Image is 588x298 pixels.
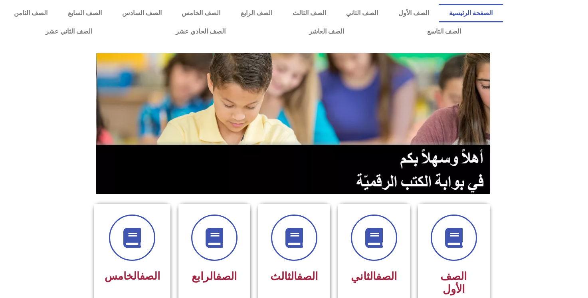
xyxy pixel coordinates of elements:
[105,270,160,282] span: الخامس
[282,4,336,22] a: الصف الثالث
[376,270,397,283] a: الصف
[58,4,112,22] a: الصف السابع
[351,270,397,283] span: الثاني
[388,4,439,22] a: الصف الأول
[172,4,231,22] a: الصف الخامس
[386,22,503,41] a: الصف التاسع
[134,22,267,41] a: الصف الحادي عشر
[4,4,58,22] a: الصف الثامن
[270,270,318,283] span: الثالث
[231,4,283,22] a: الصف الرابع
[439,4,503,22] a: الصفحة الرئيسية
[4,22,134,41] a: الصف الثاني عشر
[112,4,172,22] a: الصف السادس
[216,270,237,283] a: الصف
[192,270,237,283] span: الرابع
[336,4,388,22] a: الصف الثاني
[440,270,467,296] span: الصف الأول
[140,270,160,282] a: الصف
[267,22,386,41] a: الصف العاشر
[297,270,318,283] a: الصف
